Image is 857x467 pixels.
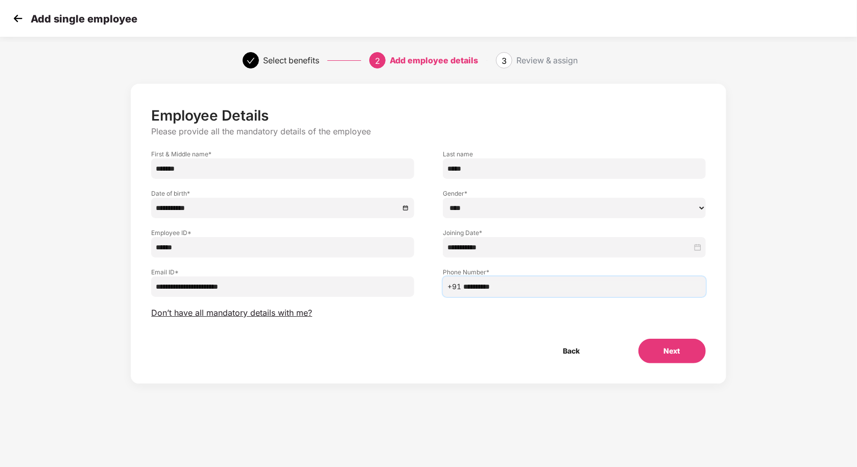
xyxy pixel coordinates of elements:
label: Last name [443,150,706,158]
label: Employee ID [151,228,414,237]
p: Please provide all the mandatory details of the employee [151,126,705,137]
label: Date of birth [151,189,414,198]
span: close-circle [694,244,701,251]
div: Select benefits [263,52,319,68]
label: Joining Date [443,228,706,237]
span: check [247,57,255,65]
span: Don’t have all mandatory details with me? [151,308,312,318]
p: Employee Details [151,107,705,124]
span: +91 [447,281,461,292]
button: Next [638,339,706,363]
div: Review & assign [516,52,578,68]
div: Add employee details [390,52,478,68]
span: 2 [375,56,380,66]
span: close-circle [402,204,410,212]
button: Back [538,339,606,363]
label: Gender [443,189,706,198]
img: svg+xml;base64,PHN2ZyB4bWxucz0iaHR0cDovL3d3dy53My5vcmcvMjAwMC9zdmciIHdpZHRoPSIzMCIgaGVpZ2h0PSIzMC... [10,11,26,26]
label: Email ID [151,268,414,276]
p: Add single employee [31,13,137,25]
label: First & Middle name [151,150,414,158]
span: 3 [502,56,507,66]
label: Phone Number [443,268,706,276]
